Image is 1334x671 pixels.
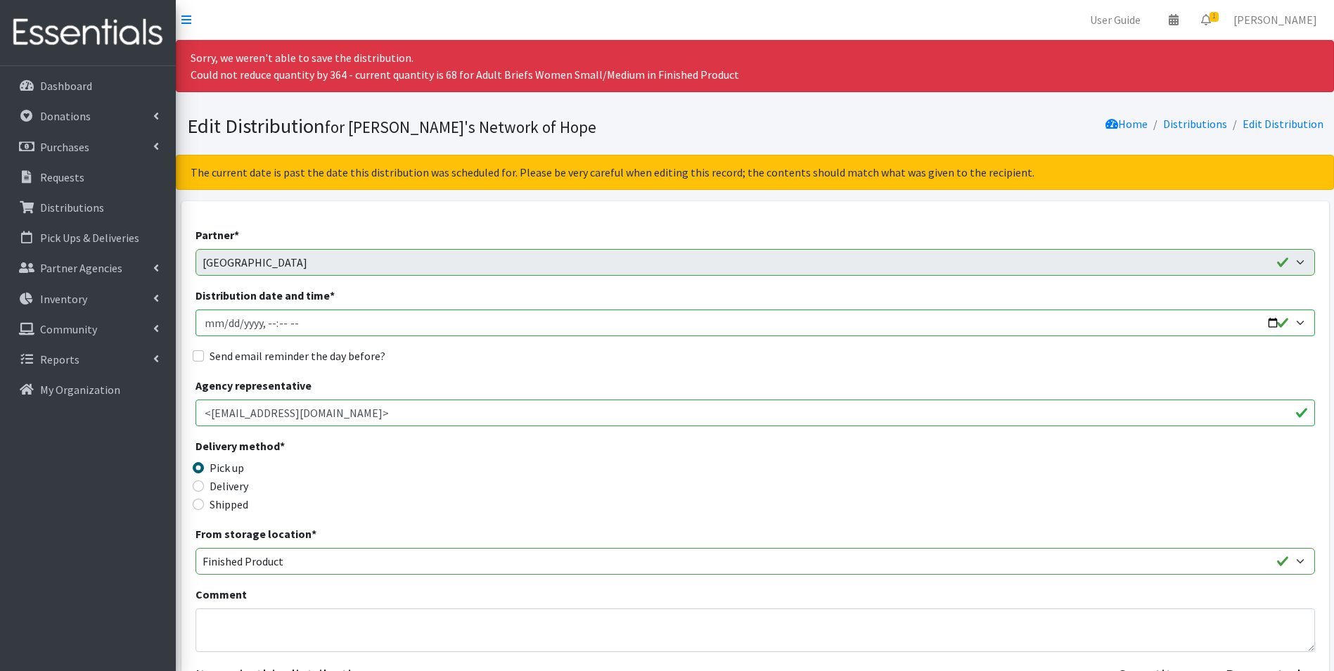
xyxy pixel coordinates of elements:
label: Send email reminder the day before? [210,347,385,364]
p: Donations [40,109,91,123]
small: for [PERSON_NAME]'s Network of Hope [325,117,596,137]
a: Reports [6,345,170,373]
a: Requests [6,163,170,191]
a: Donations [6,102,170,130]
p: Dashboard [40,79,92,93]
div: Sorry, we weren't able to save the distribution. Could not reduce quantity by 364 - current quant... [176,40,1334,92]
a: 1 [1190,6,1222,34]
p: Community [40,322,97,336]
p: Reports [40,352,79,366]
legend: Delivery method [195,437,475,459]
a: Home [1105,117,1148,131]
abbr: required [234,228,239,242]
abbr: required [280,439,285,453]
p: Distributions [40,200,104,215]
label: Distribution date and time [195,287,335,304]
a: Dashboard [6,72,170,100]
label: Delivery [210,478,248,494]
img: HumanEssentials [6,9,170,56]
abbr: required [330,288,335,302]
a: Community [6,315,170,343]
a: My Organization [6,376,170,404]
a: Partner Agencies [6,254,170,282]
a: Edit Distribution [1243,117,1323,131]
h1: Edit Distribution [187,114,750,139]
label: Shipped [210,496,248,513]
a: Pick Ups & Deliveries [6,224,170,252]
label: Pick up [210,459,244,476]
a: [PERSON_NAME] [1222,6,1328,34]
a: Purchases [6,133,170,161]
label: Partner [195,226,239,243]
label: From storage location [195,525,316,542]
a: Inventory [6,285,170,313]
a: Distributions [1163,117,1227,131]
a: Distributions [6,193,170,222]
p: My Organization [40,383,120,397]
p: Pick Ups & Deliveries [40,231,139,245]
span: 1 [1210,12,1219,22]
p: Requests [40,170,84,184]
a: User Guide [1079,6,1152,34]
abbr: required [312,527,316,541]
p: Purchases [40,140,89,154]
label: Comment [195,586,247,603]
p: Partner Agencies [40,261,122,275]
label: Agency representative [195,377,312,394]
p: Inventory [40,292,87,306]
div: The current date is past the date this distribution was scheduled for. Please be very careful whe... [176,155,1334,190]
